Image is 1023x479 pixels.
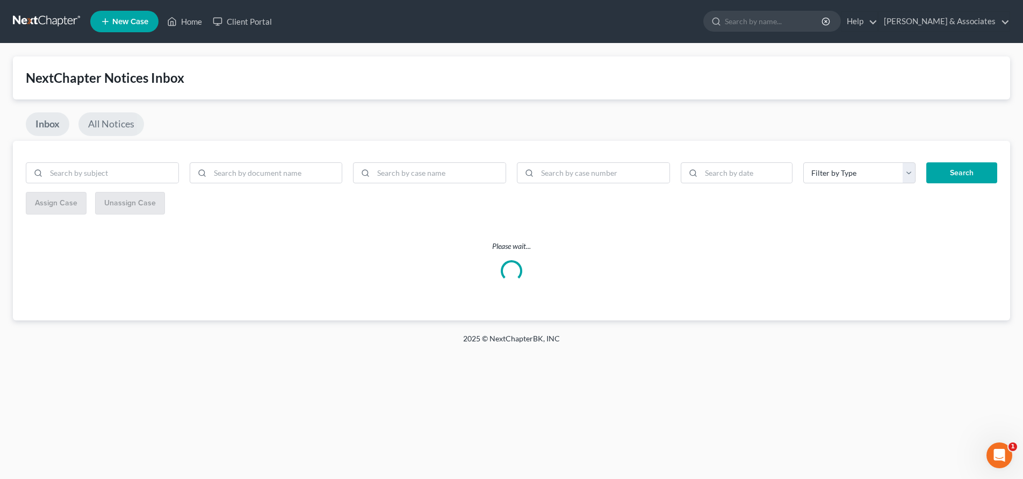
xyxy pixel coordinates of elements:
[162,12,207,31] a: Home
[26,69,997,87] div: NextChapter Notices Inbox
[78,112,144,136] a: All Notices
[926,162,997,184] button: Search
[210,163,342,183] input: Search by document name
[701,163,793,183] input: Search by date
[986,442,1012,468] iframe: Intercom live chat
[373,163,506,183] input: Search by case name
[207,12,277,31] a: Client Portal
[26,112,69,136] a: Inbox
[725,11,823,31] input: Search by name...
[878,12,1010,31] a: [PERSON_NAME] & Associates
[537,163,669,183] input: Search by case number
[841,12,877,31] a: Help
[205,333,818,353] div: 2025 © NextChapterBK, INC
[46,163,178,183] input: Search by subject
[13,241,1010,252] p: Please wait...
[1008,442,1017,451] span: 1
[112,18,148,26] span: New Case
